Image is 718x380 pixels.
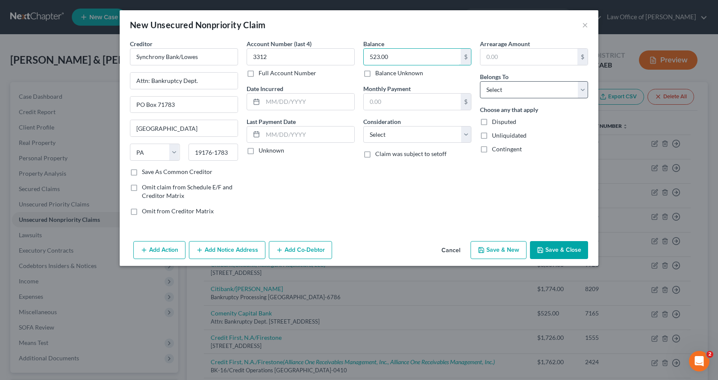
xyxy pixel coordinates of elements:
label: Consideration [363,117,401,126]
input: 0.00 [364,94,461,110]
label: Monthly Payment [363,84,411,93]
label: Arrearage Amount [480,39,530,48]
span: Unliquidated [492,132,527,139]
label: Date Incurred [247,84,283,93]
span: Omit claim from Schedule E/F and Creditor Matrix [142,183,232,199]
button: Add Action [133,241,185,259]
span: Claim was subject to setoff [375,150,447,157]
button: Add Notice Address [189,241,265,259]
span: Disputed [492,118,516,125]
label: Balance [363,39,384,48]
input: 0.00 [364,49,461,65]
input: Enter address... [130,73,238,89]
input: Apt, Suite, etc... [130,97,238,113]
input: XXXX [247,48,355,65]
button: Cancel [435,242,467,259]
input: Enter city... [130,120,238,136]
span: Contingent [492,145,522,153]
label: Full Account Number [259,69,316,77]
div: $ [461,49,471,65]
label: Unknown [259,146,284,155]
div: $ [577,49,588,65]
button: Save & Close [530,241,588,259]
span: Omit from Creditor Matrix [142,207,214,215]
div: New Unsecured Nonpriority Claim [130,19,265,31]
button: Add Co-Debtor [269,241,332,259]
input: 0.00 [480,49,577,65]
span: Creditor [130,40,153,47]
label: Account Number (last 4) [247,39,312,48]
input: MM/DD/YYYY [263,94,354,110]
div: $ [461,94,471,110]
label: Choose any that apply [480,105,538,114]
button: × [582,20,588,30]
iframe: Intercom live chat [689,351,709,371]
label: Save As Common Creditor [142,168,212,176]
button: Save & New [471,241,527,259]
input: MM/DD/YYYY [263,127,354,143]
label: Balance Unknown [375,69,423,77]
span: Belongs To [480,73,509,80]
span: 2 [706,351,713,358]
input: Enter zip... [188,144,238,161]
label: Last Payment Date [247,117,296,126]
input: Search creditor by name... [130,48,238,65]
